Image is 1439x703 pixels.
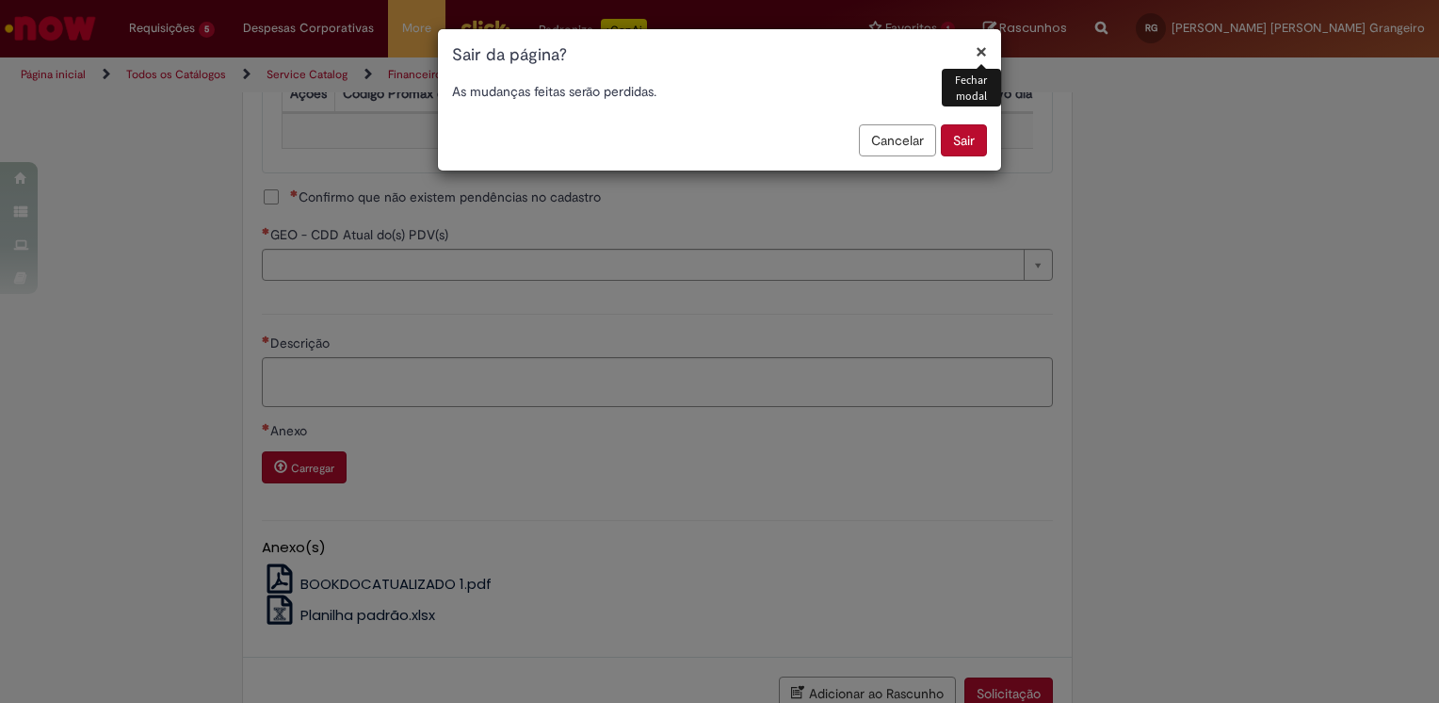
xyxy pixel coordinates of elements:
h1: Sair da página? [452,43,987,68]
button: Sair [941,124,987,156]
div: Fechar modal [942,69,1001,106]
p: As mudanças feitas serão perdidas. [452,82,987,101]
button: Fechar modal [976,41,987,61]
button: Cancelar [859,124,936,156]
